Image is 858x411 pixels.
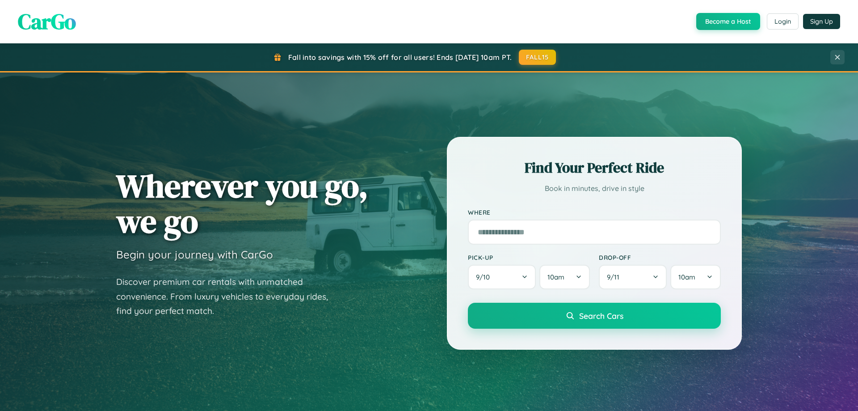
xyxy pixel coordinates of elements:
[678,273,695,281] span: 10am
[767,13,799,30] button: Login
[288,53,512,62] span: Fall into savings with 15% off for all users! Ends [DATE] 10am PT.
[468,158,721,178] h2: Find Your Perfect Ride
[539,265,590,289] button: 10am
[116,275,340,318] p: Discover premium car rentals with unmatched convenience. From luxury vehicles to everyday rides, ...
[519,50,556,65] button: FALL15
[18,7,76,36] span: CarGo
[116,248,273,261] h3: Begin your journey with CarGo
[468,303,721,329] button: Search Cars
[803,14,840,29] button: Sign Up
[468,265,536,289] button: 9/10
[468,182,721,195] p: Book in minutes, drive in style
[696,13,760,30] button: Become a Host
[599,254,721,261] label: Drop-off
[607,273,624,281] span: 9 / 11
[476,273,494,281] span: 9 / 10
[468,208,721,216] label: Where
[579,311,623,321] span: Search Cars
[116,168,368,239] h1: Wherever you go, we go
[468,254,590,261] label: Pick-up
[547,273,564,281] span: 10am
[599,265,667,289] button: 9/11
[670,265,721,289] button: 10am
